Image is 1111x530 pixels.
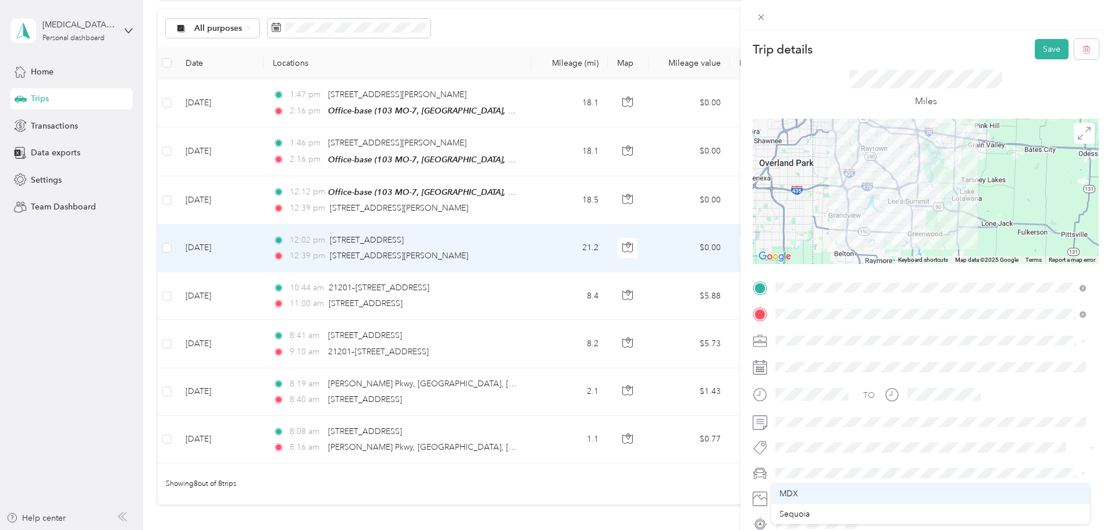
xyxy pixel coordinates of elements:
[898,256,948,264] button: Keyboard shortcuts
[955,257,1019,263] span: Map data ©2025 Google
[915,94,937,109] p: Miles
[779,489,798,499] span: MDX
[1035,39,1069,59] button: Save
[1049,257,1095,263] a: Report a map error
[779,509,810,519] span: Sequoia
[756,249,794,264] a: Open this area in Google Maps (opens a new window)
[1046,465,1111,530] iframe: Everlance-gr Chat Button Frame
[1025,257,1042,263] a: Terms (opens in new tab)
[863,389,875,401] div: TO
[756,249,794,264] img: Google
[753,41,813,58] p: Trip details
